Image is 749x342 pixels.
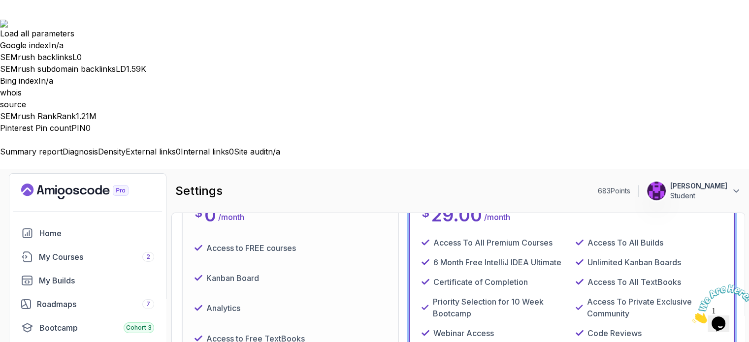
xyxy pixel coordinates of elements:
p: Webinar Access [433,327,494,339]
p: / month [218,211,244,223]
span: 7 [146,300,150,308]
p: Access To Private Exclusive Community [587,296,722,319]
a: home [15,223,160,243]
div: Home [39,227,154,239]
p: 0 [204,205,216,225]
p: Analytics [206,302,240,314]
h2: settings [175,183,223,199]
a: bootcamp [15,318,160,338]
a: n/a [41,76,53,86]
a: roadmaps [15,294,160,314]
p: [PERSON_NAME] [670,181,727,191]
p: Certificate of Completion [433,276,528,288]
span: Internal links [181,147,229,156]
div: My Courses [39,251,154,263]
span: I [38,76,41,86]
a: 0 [77,52,82,62]
p: Unlimited Kanban Boards [587,256,681,268]
a: 0 [86,123,91,133]
span: Cohort 3 [126,324,152,332]
p: / month [484,211,510,223]
p: Kanban Board [206,272,259,284]
a: Site auditn/a [234,147,280,156]
iframe: chat widget [688,280,749,327]
p: 29.00 [431,205,482,225]
p: $ [195,205,202,221]
span: LD [116,64,126,74]
span: Rank [57,111,76,121]
span: 1 [4,4,8,12]
span: 0 [229,147,234,156]
p: Access to FREE courses [206,242,296,254]
span: External links [126,147,176,156]
span: L [72,52,77,62]
img: user profile image [647,182,666,200]
span: 0 [176,147,181,156]
span: I [49,40,51,50]
a: courses [15,247,160,267]
div: My Builds [39,275,154,286]
button: user profile image[PERSON_NAME]Student [647,181,741,201]
div: Roadmaps [37,298,154,310]
p: Access To All Builds [587,237,663,249]
span: n/a [268,147,280,156]
a: 1.21M [76,111,97,121]
p: Code Reviews [587,327,642,339]
p: $ [422,205,429,221]
a: Landing page [21,184,151,199]
div: Bootcamp [39,322,154,334]
p: 6 Month Free IntelliJ IDEA Ultimate [433,256,561,268]
a: builds [15,271,160,290]
a: 1.59K [126,64,146,74]
span: Site audit [234,147,268,156]
p: Priority Selection for 10 Week Bootcamp [433,296,568,319]
p: Access To All Premium Courses [433,237,553,249]
span: Density [98,147,126,156]
a: n/a [51,40,64,50]
span: PIN [71,123,86,133]
img: Chat attention grabber [4,4,65,43]
span: 2 [146,253,150,261]
p: 683 Points [598,186,630,196]
span: Diagnosis [63,147,98,156]
p: Access To All TextBooks [587,276,681,288]
p: Student [670,191,727,201]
